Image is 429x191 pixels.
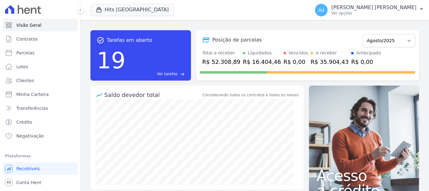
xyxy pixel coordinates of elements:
[16,166,40,172] span: Recebíveis
[202,50,240,56] div: Total a receber
[317,168,411,183] span: Acesso
[16,91,49,98] span: Minha Carteira
[3,19,78,31] a: Visão Geral
[16,77,34,84] span: Clientes
[203,92,299,98] div: Considerando todos os contratos e todos os meses
[180,72,185,76] span: east
[16,179,41,186] span: Conta Hent
[97,37,104,44] span: task_alt
[3,116,78,128] a: Crédito
[5,152,75,160] div: Plataformas
[3,47,78,59] a: Parcelas
[90,4,174,16] button: Hits [GEOGRAPHIC_DATA]
[3,74,78,87] a: Clientes
[3,176,78,189] a: Conta Hent
[356,50,381,56] div: Antecipado
[16,36,38,42] span: Contratos
[157,71,177,77] span: Ver tarefas
[3,162,78,175] a: Recebíveis
[310,1,429,19] button: Ad [PERSON_NAME] [PERSON_NAME] Ver opções
[3,33,78,45] a: Contratos
[331,4,416,11] p: [PERSON_NAME] [PERSON_NAME]
[97,44,126,77] div: 19
[16,50,35,56] span: Parcelas
[128,71,185,77] a: Ver tarefas east
[202,58,240,66] div: R$ 52.308,89
[104,91,201,99] div: Saldo devedor total
[16,22,41,28] span: Visão Geral
[316,50,337,56] div: A receber
[16,64,28,70] span: Lotes
[3,102,78,115] a: Transferências
[212,36,262,44] div: Posição de parcelas
[107,37,152,44] span: Tarefas em aberto
[16,119,32,125] span: Crédito
[243,58,281,66] div: R$ 16.404,46
[16,133,44,139] span: Negativação
[3,60,78,73] a: Lotes
[16,105,48,111] span: Transferências
[351,58,381,66] div: R$ 0,00
[318,8,324,12] span: Ad
[284,58,308,66] div: R$ 0,00
[3,88,78,101] a: Minha Carteira
[289,50,308,56] div: Vencidos
[3,130,78,142] a: Negativação
[248,50,272,56] div: Liquidados
[331,11,416,16] p: Ver opções
[311,58,349,66] div: R$ 35.904,43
